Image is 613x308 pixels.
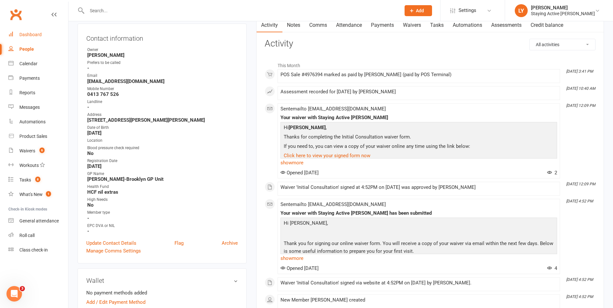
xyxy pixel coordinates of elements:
[46,191,51,197] span: 1
[19,163,39,168] div: Workouts
[86,247,141,255] a: Manage Comms Settings
[19,192,43,197] div: What's New
[8,100,68,115] a: Messages
[8,214,68,228] a: General attendance kiosk mode
[222,239,238,247] a: Archive
[87,117,238,123] strong: [STREET_ADDRESS][PERSON_NAME][PERSON_NAME]
[87,112,238,118] div: Address
[87,65,238,71] strong: -
[280,254,557,263] a: show more
[8,243,68,257] a: Class kiosk mode
[305,18,332,33] a: Comms
[87,171,238,177] div: GP Name
[282,124,555,133] p: Hi ,
[20,286,25,291] span: 3
[87,104,238,110] strong: -
[8,187,68,202] a: What's New1
[257,18,282,33] a: Activity
[8,56,68,71] a: Calendar
[332,18,366,33] a: Attendance
[19,134,47,139] div: Product Sales
[19,76,40,81] div: Payments
[547,265,557,271] span: 4
[280,201,386,207] span: Sent email to [EMAIL_ADDRESS][DOMAIN_NAME]
[280,210,557,216] div: Your waiver with Staying Active [PERSON_NAME] has been submitted
[86,298,145,306] a: Add / Edit Payment Method
[566,69,593,74] i: [DATE] 3:41 PM
[87,99,238,105] div: Landline
[8,158,68,173] a: Workouts
[19,32,42,37] div: Dashboard
[86,239,136,247] a: Update Contact Details
[87,138,238,144] div: Location
[86,277,238,284] h3: Wallet
[366,18,398,33] a: Payments
[280,115,557,120] div: Your waiver with Staying Active [PERSON_NAME]
[547,170,557,176] span: 2
[87,197,238,203] div: High Needs
[289,125,326,130] strong: [PERSON_NAME]
[87,210,238,216] div: Member type
[19,46,34,52] div: People
[526,18,568,33] a: Credit balance
[531,5,595,11] div: [PERSON_NAME]
[87,202,238,208] strong: No
[85,6,396,15] input: Search...
[459,3,476,18] span: Settings
[19,177,31,182] div: Tasks
[282,18,305,33] a: Notes
[87,47,238,53] div: Owner
[405,5,432,16] button: Add
[8,6,24,23] a: Clubworx
[39,148,45,153] span: 6
[280,158,557,167] a: show more
[566,277,593,282] i: [DATE] 4:52 PM
[8,144,68,158] a: Waivers 6
[282,133,555,142] p: Thanks for completing the Initial Consultation waiver form.
[87,91,238,97] strong: 0413 767 526
[19,247,48,252] div: Class check-in
[87,163,238,169] strong: [DATE]
[19,148,35,153] div: Waivers
[566,86,595,91] i: [DATE] 10:40 AM
[6,286,22,302] iframe: Intercom live chat
[87,215,238,221] strong: -
[265,59,596,69] li: This Month
[566,199,593,203] i: [DATE] 4:52 PM
[87,86,238,92] div: Mobile Number
[426,18,448,33] a: Tasks
[280,297,557,303] div: New Member [PERSON_NAME] created
[87,184,238,190] div: Health Fund
[8,228,68,243] a: Roll call
[282,219,555,229] p: Hi [PERSON_NAME],
[282,240,555,257] p: Thank you for signing our online waiver form. You will receive a copy of your waiver via email wi...
[8,129,68,144] a: Product Sales
[87,189,238,195] strong: HCF nil extras
[87,150,238,156] strong: No
[174,239,184,247] a: Flag
[19,90,35,95] div: Reports
[280,170,319,176] span: Opened [DATE]
[87,125,238,131] div: Date of Birth
[8,86,68,100] a: Reports
[566,103,595,108] i: [DATE] 12:09 PM
[8,173,68,187] a: Tasks 8
[8,115,68,129] a: Automations
[87,130,238,136] strong: [DATE]
[87,176,238,182] strong: [PERSON_NAME]-Brooklyn GP Unit
[280,106,386,112] span: Sent email to [EMAIL_ADDRESS][DOMAIN_NAME]
[87,78,238,84] strong: [EMAIL_ADDRESS][DOMAIN_NAME]
[87,223,238,229] div: EPC DVA or NIL
[280,265,319,271] span: Opened [DATE]
[19,105,40,110] div: Messages
[87,145,238,151] div: Blood pressure check required
[515,4,528,17] div: LY
[265,39,596,49] h3: Activity
[19,119,46,124] div: Automations
[448,18,487,33] a: Automations
[531,11,595,16] div: Staying Active [PERSON_NAME]
[87,158,238,164] div: Registration Date
[487,18,526,33] a: Assessments
[19,218,59,223] div: General attendance
[86,289,238,297] li: No payment methods added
